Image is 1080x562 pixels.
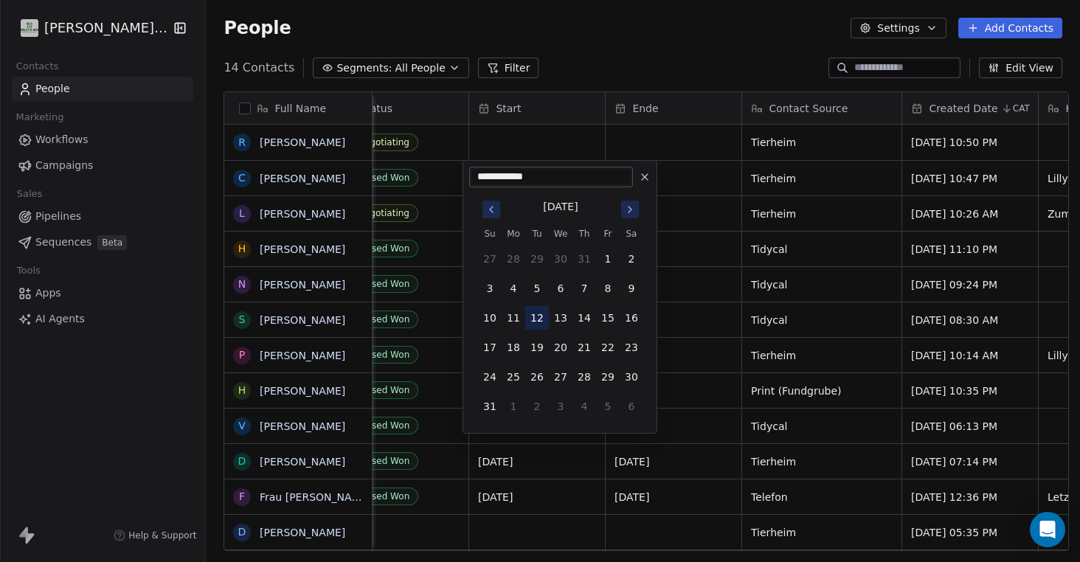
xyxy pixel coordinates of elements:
button: 2 [525,395,549,418]
button: 5 [525,277,549,300]
button: 21 [572,336,596,359]
th: Monday [502,226,525,241]
button: 15 [596,306,620,330]
button: 6 [620,395,643,418]
button: 19 [525,336,549,359]
button: 29 [525,247,549,271]
button: 25 [502,365,525,389]
button: 28 [502,247,525,271]
div: [DATE] [543,199,578,215]
button: 17 [478,336,502,359]
th: Sunday [478,226,502,241]
th: Saturday [620,226,643,241]
button: 9 [620,277,643,300]
button: 1 [596,247,620,271]
button: 29 [596,365,620,389]
button: 3 [549,395,572,418]
button: 1 [502,395,525,418]
button: 14 [572,306,596,330]
button: 18 [502,336,525,359]
th: Tuesday [525,226,549,241]
th: Thursday [572,226,596,241]
button: 30 [620,365,643,389]
button: 11 [502,306,525,330]
button: 5 [596,395,620,418]
th: Friday [596,226,620,241]
button: 4 [572,395,596,418]
button: 2 [620,247,643,271]
button: 7 [572,277,596,300]
button: 3 [478,277,502,300]
button: 26 [525,365,549,389]
button: 8 [596,277,620,300]
button: 24 [478,365,502,389]
button: 31 [572,247,596,271]
button: 10 [478,306,502,330]
button: 23 [620,336,643,359]
th: Wednesday [549,226,572,241]
button: 27 [549,365,572,389]
button: 30 [549,247,572,271]
button: 12 [525,306,549,330]
button: Go to previous month [481,199,502,220]
button: 6 [549,277,572,300]
button: 31 [478,395,502,418]
button: Go to next month [620,199,640,220]
button: 22 [596,336,620,359]
button: 20 [549,336,572,359]
button: 28 [572,365,596,389]
button: 27 [478,247,502,271]
button: 13 [549,306,572,330]
button: 16 [620,306,643,330]
button: 4 [502,277,525,300]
